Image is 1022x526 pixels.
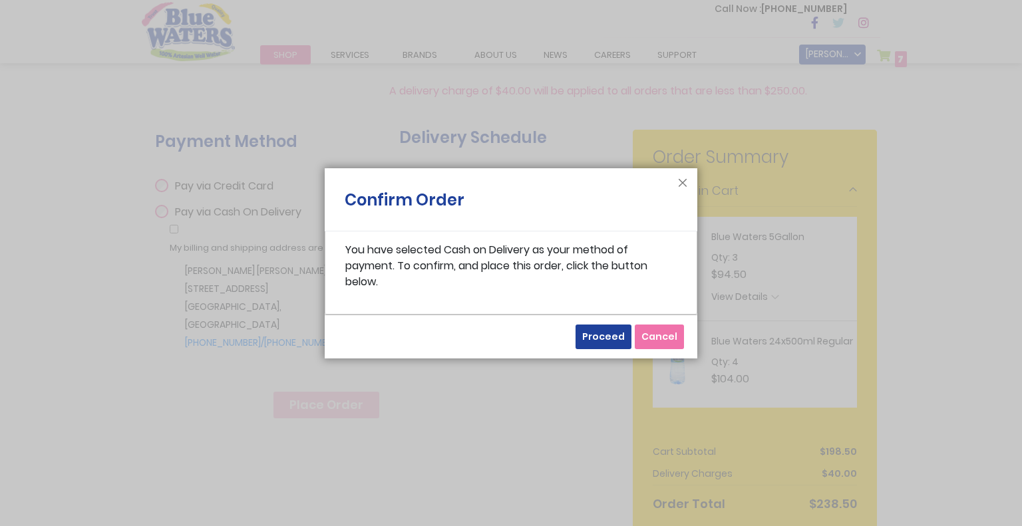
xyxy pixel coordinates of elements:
h1: Confirm Order [345,188,464,219]
span: Proceed [582,330,625,343]
span: Cancel [641,330,677,343]
p: You have selected Cash on Delivery as your method of payment. To confirm, and place this order, c... [345,242,677,290]
button: Proceed [576,325,631,349]
button: Cancel [635,325,684,349]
